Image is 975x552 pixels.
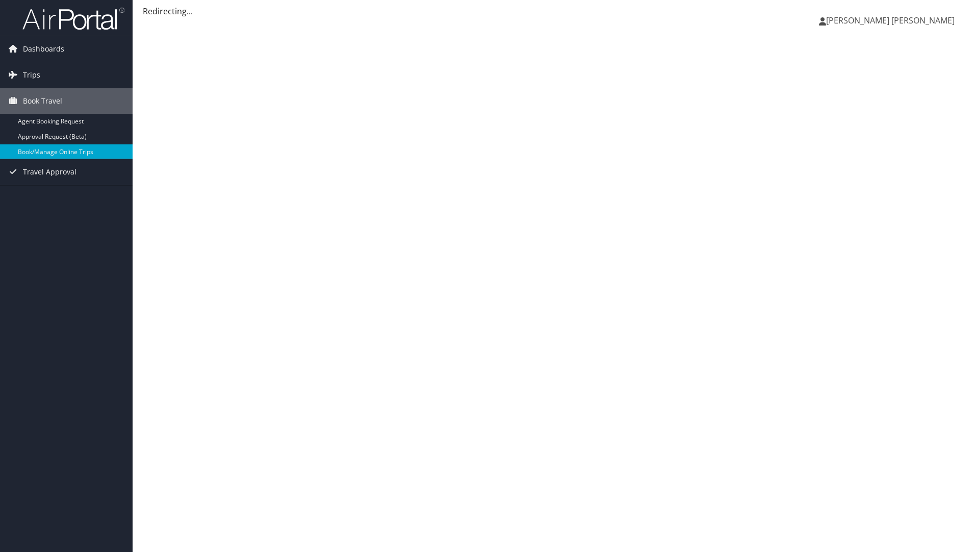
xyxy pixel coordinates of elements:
span: Book Travel [23,88,62,114]
div: Redirecting... [143,5,965,17]
img: airportal-logo.png [22,7,124,31]
span: Dashboards [23,36,64,62]
span: Trips [23,62,40,88]
span: [PERSON_NAME] [PERSON_NAME] [826,15,955,26]
span: Travel Approval [23,159,76,185]
a: [PERSON_NAME] [PERSON_NAME] [819,5,965,36]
